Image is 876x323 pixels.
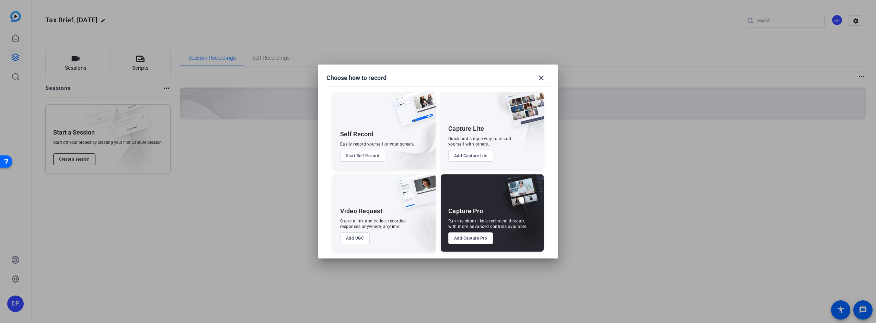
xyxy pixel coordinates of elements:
[340,207,383,215] div: Video Request
[448,218,528,229] div: Run the shoot like a technical director, with more advanced controls available.
[340,232,370,244] button: Add UGC
[376,107,436,169] img: embarkstudio-self-record.png
[448,125,484,133] div: Capture Lite
[340,130,374,138] div: Self Record
[448,232,493,244] button: Add Capture Pro
[396,196,436,252] img: embarkstudio-ugc-content.png
[498,174,544,216] img: capture-pro.png
[448,136,511,147] div: Quick and simple way to record yourself with others.
[448,150,493,162] button: Add Capture Lite
[340,218,406,229] div: Share a link and collect recorded responses anywhere, anytime.
[482,92,544,161] img: embarkstudio-capture-lite.png
[501,92,544,134] img: capture-lite.png
[537,74,545,82] mat-icon: close
[493,183,544,252] img: embarkstudio-capture-pro.png
[448,207,483,215] div: Capture Pro
[326,74,387,82] h1: Choose how to record
[393,174,436,216] img: ugc-content.png
[388,92,436,133] img: self-record.png
[340,150,385,162] button: Start Self Record
[340,141,414,147] div: Easily record yourself or your screen.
